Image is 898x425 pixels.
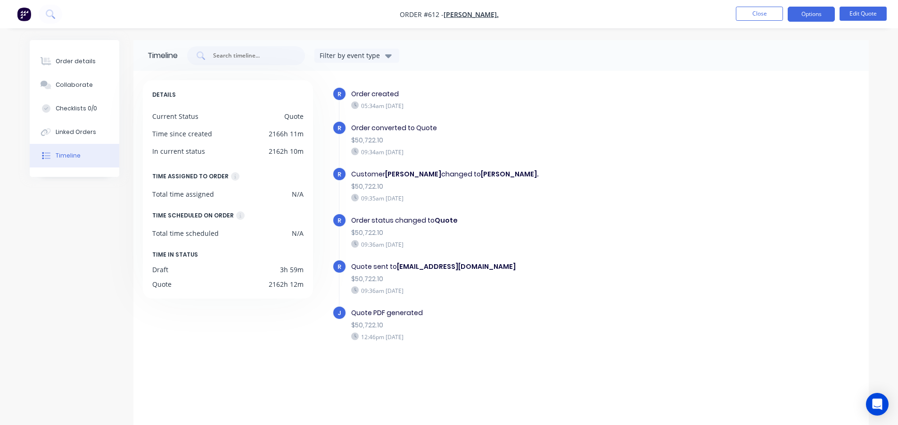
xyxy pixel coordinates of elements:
[269,279,304,289] div: 2162h 12m
[351,135,677,145] div: $50,722.10
[152,279,172,289] div: Quote
[351,216,677,225] div: Order status changed to
[351,194,677,202] div: 09:35am [DATE]
[481,169,539,179] b: [PERSON_NAME].
[435,216,458,225] b: Quote
[269,146,304,156] div: 2162h 10m
[351,286,677,295] div: 09:36am [DATE]
[320,50,383,60] div: Filter by event type
[351,228,677,238] div: $50,722.10
[736,7,783,21] button: Close
[152,90,176,100] span: DETAILS
[212,51,290,60] input: Search timeline...
[56,81,93,89] div: Collaborate
[56,128,96,136] div: Linked Orders
[788,7,835,22] button: Options
[56,151,81,160] div: Timeline
[338,124,341,133] span: R
[866,393,889,416] div: Open Intercom Messenger
[338,308,341,317] span: J
[30,50,119,73] button: Order details
[152,250,198,260] span: TIME IN STATUS
[152,146,205,156] div: In current status
[351,240,677,249] div: 09:36am [DATE]
[314,49,399,63] button: Filter by event type
[284,111,304,121] div: Quote
[338,90,341,99] span: R
[351,262,677,272] div: Quote sent to
[351,182,677,192] div: $50,722.10
[385,169,441,179] b: [PERSON_NAME]
[351,169,677,179] div: Customer changed to
[351,333,677,341] div: 12:46pm [DATE]
[30,73,119,97] button: Collaborate
[56,104,97,113] div: Checklists 0/0
[351,89,677,99] div: Order created
[17,7,31,21] img: Factory
[351,101,677,110] div: 05:34am [DATE]
[338,216,341,225] span: R
[400,10,444,19] span: Order #612 -
[148,50,178,61] div: Timeline
[351,148,677,156] div: 09:34am [DATE]
[351,123,677,133] div: Order converted to Quote
[30,144,119,167] button: Timeline
[840,7,887,21] button: Edit Quote
[30,97,119,120] button: Checklists 0/0
[351,308,677,318] div: Quote PDF generated
[152,228,219,238] div: Total time scheduled
[269,129,304,139] div: 2166h 11m
[351,320,677,330] div: $50,722.10
[351,274,677,284] div: $50,722.10
[152,189,214,199] div: Total time assigned
[292,228,304,238] div: N/A
[152,265,168,275] div: Draft
[397,262,516,271] b: [EMAIL_ADDRESS][DOMAIN_NAME]
[338,262,341,271] span: R
[280,265,304,275] div: 3h 59m
[292,189,304,199] div: N/A
[30,120,119,144] button: Linked Orders
[152,210,234,221] div: TIME SCHEDULED ON ORDER
[338,170,341,179] span: R
[152,129,212,139] div: Time since created
[444,10,499,19] a: [PERSON_NAME].
[152,111,198,121] div: Current Status
[56,57,96,66] div: Order details
[152,171,229,182] div: TIME ASSIGNED TO ORDER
